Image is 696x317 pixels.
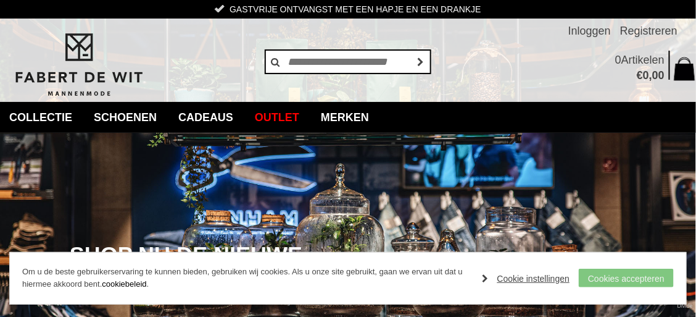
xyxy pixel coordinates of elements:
span: 0 [615,54,621,66]
a: Divide [677,298,693,314]
span: 00 [652,69,665,82]
a: Cadeaus [169,102,242,133]
a: Inloggen [568,19,611,43]
span: Artikelen [621,54,665,66]
a: Outlet [246,102,309,133]
a: Schoenen [85,102,166,133]
p: Om u de beste gebruikerservaring te kunnen bieden, gebruiken wij cookies. Als u onze site gebruik... [22,266,470,292]
a: Merken [312,102,378,133]
span: SHOP NU DE NIEUWE [70,243,302,266]
a: Cookies accepteren [579,269,674,287]
a: Cookie instellingen [483,269,570,288]
a: cookiebeleid [102,279,146,289]
span: , [649,69,652,82]
img: Fabert de Wit [9,32,148,98]
span: € [637,69,643,82]
span: 0 [643,69,649,82]
a: Registreren [620,19,677,43]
